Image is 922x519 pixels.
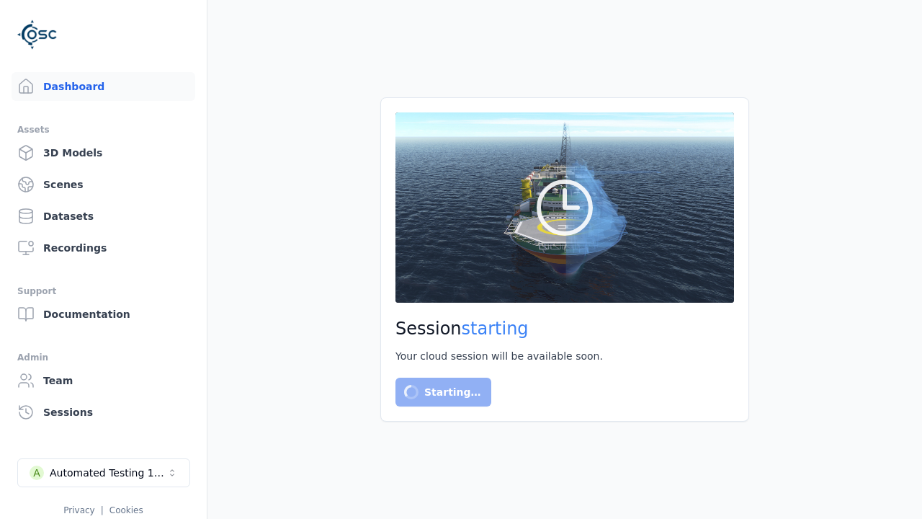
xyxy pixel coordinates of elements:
[30,466,44,480] div: A
[17,14,58,55] img: Logo
[50,466,166,480] div: Automated Testing 1 - Playwright
[63,505,94,515] a: Privacy
[12,202,195,231] a: Datasets
[17,121,189,138] div: Assets
[395,349,734,363] div: Your cloud session will be available soon.
[12,398,195,427] a: Sessions
[395,378,491,407] button: Starting…
[17,458,190,487] button: Select a workspace
[12,366,195,395] a: Team
[395,317,734,340] h2: Session
[17,283,189,300] div: Support
[12,170,195,199] a: Scenes
[109,505,143,515] a: Cookies
[12,234,195,262] a: Recordings
[12,138,195,167] a: 3D Models
[101,505,104,515] span: |
[12,72,195,101] a: Dashboard
[17,349,189,366] div: Admin
[462,319,529,339] span: starting
[12,300,195,329] a: Documentation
